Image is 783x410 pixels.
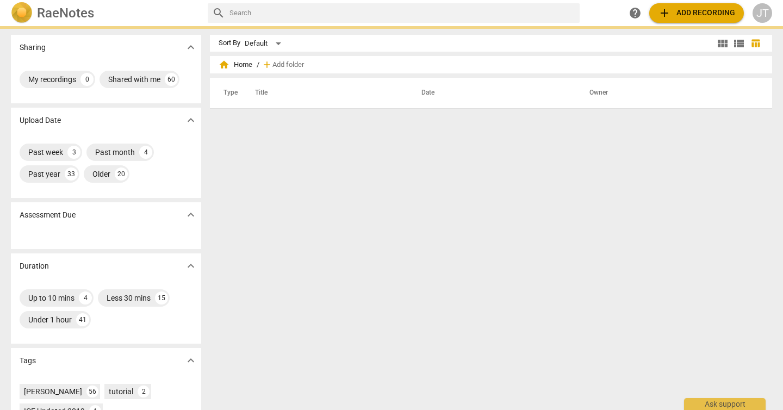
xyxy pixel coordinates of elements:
[215,78,242,108] th: Type
[95,147,135,158] div: Past month
[184,114,197,127] span: expand_more
[79,291,92,305] div: 4
[229,4,575,22] input: Search
[108,74,160,85] div: Shared with me
[109,386,133,397] div: tutorial
[219,59,229,70] span: home
[28,169,60,179] div: Past year
[629,7,642,20] span: help
[138,386,150,397] div: 2
[183,207,199,223] button: Show more
[115,167,128,181] div: 20
[716,37,729,50] span: view_module
[65,167,78,181] div: 33
[272,61,304,69] span: Add folder
[684,398,766,410] div: Ask support
[212,7,225,20] span: search
[155,291,168,305] div: 15
[183,112,199,128] button: Show more
[86,386,98,397] div: 56
[658,7,671,20] span: add
[242,78,408,108] th: Title
[219,39,240,47] div: Sort By
[184,354,197,367] span: expand_more
[11,2,33,24] img: Logo
[24,386,82,397] div: [PERSON_NAME]
[576,78,761,108] th: Owner
[20,260,49,272] p: Duration
[184,259,197,272] span: expand_more
[92,169,110,179] div: Older
[750,38,761,48] span: table_chart
[183,352,199,369] button: Show more
[20,209,76,221] p: Assessment Due
[731,35,747,52] button: List view
[20,42,46,53] p: Sharing
[28,293,74,303] div: Up to 10 mins
[37,5,94,21] h2: RaeNotes
[184,208,197,221] span: expand_more
[184,41,197,54] span: expand_more
[183,258,199,274] button: Show more
[67,146,80,159] div: 3
[219,59,252,70] span: Home
[20,355,36,366] p: Tags
[183,39,199,55] button: Show more
[262,59,272,70] span: add
[753,3,772,23] button: JT
[732,37,745,50] span: view_list
[658,7,735,20] span: Add recording
[28,74,76,85] div: My recordings
[747,35,763,52] button: Table view
[28,147,63,158] div: Past week
[20,115,61,126] p: Upload Date
[76,313,89,326] div: 41
[139,146,152,159] div: 4
[408,78,576,108] th: Date
[245,35,285,52] div: Default
[257,61,259,69] span: /
[165,73,178,86] div: 60
[625,3,645,23] a: Help
[714,35,731,52] button: Tile view
[80,73,94,86] div: 0
[107,293,151,303] div: Less 30 mins
[28,314,72,325] div: Under 1 hour
[11,2,199,24] a: LogoRaeNotes
[649,3,744,23] button: Upload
